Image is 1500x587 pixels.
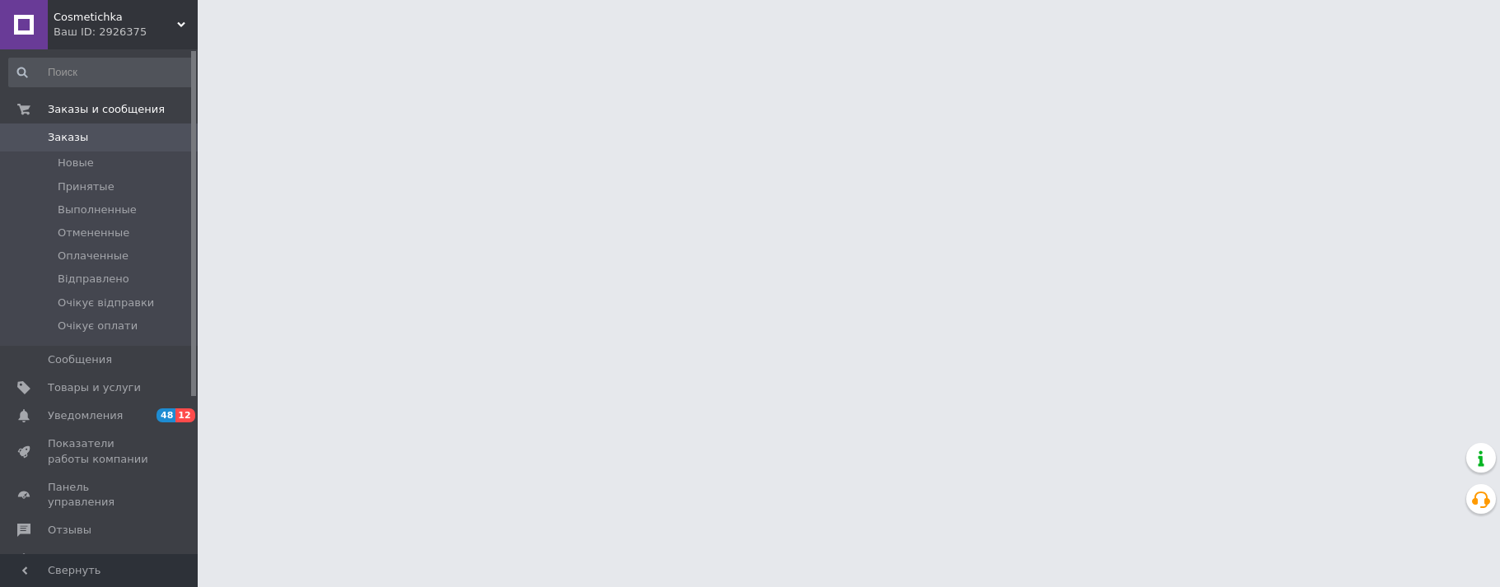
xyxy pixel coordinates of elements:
span: Выполненные [58,203,137,217]
span: 12 [175,408,194,422]
div: Ваш ID: 2926375 [54,25,198,40]
span: Сообщения [48,352,112,367]
span: Оплаченные [58,249,129,263]
span: Новые [58,156,94,170]
span: Отмененные [58,226,129,240]
span: Очікує оплати [58,319,138,333]
input: Поиск [8,58,194,87]
span: 48 [157,408,175,422]
span: Заказы [48,130,88,145]
span: Заказы и сообщения [48,102,165,117]
span: Показатели работы компании [48,436,152,466]
span: Відправлено [58,272,129,287]
span: Товары и услуги [48,380,141,395]
span: Cosmetichka [54,10,177,25]
span: Очікує відправки [58,296,154,310]
span: Отзывы [48,523,91,538]
span: Уведомления [48,408,123,423]
span: Покупатели [48,551,115,566]
span: Панель управления [48,480,152,510]
span: Принятые [58,179,114,194]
